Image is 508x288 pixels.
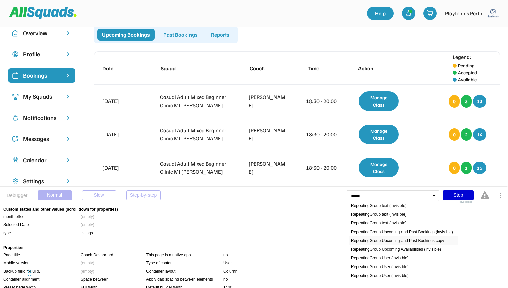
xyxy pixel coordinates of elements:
[473,128,486,141] div: 14
[3,246,340,250] div: Properties
[3,230,79,236] div: type
[3,207,118,211] div: Custom states and other values (scroll down for properties)
[358,64,405,72] div: Action
[65,72,71,79] img: chevron-right%20copy%203.svg
[23,92,60,101] div: My Squads
[102,97,141,105] div: [DATE]
[308,64,339,72] div: Time
[12,72,19,79] img: Icon%20%2819%29.svg
[102,64,141,72] div: Date
[473,162,486,174] div: 15
[81,277,109,282] div: Space between
[461,128,472,141] div: 2
[427,10,433,17] img: shopping-cart-01%20%281%29.svg
[349,245,458,254] div: RepeatingGroup Upcoming Availabilities (invisible)
[12,51,19,58] img: user-circle.svg
[65,178,71,184] img: chevron-right.svg
[3,214,79,219] div: month offset
[461,162,472,174] div: 1
[449,128,460,141] div: 0
[65,115,71,121] img: chevron-right.svg
[349,271,458,280] div: RepeatingGroup User (invisible)
[206,29,234,41] div: Reports
[461,95,472,108] div: 3
[453,53,471,61] div: Legend:
[146,260,223,265] div: Type of content
[349,262,458,271] div: RepeatingGroup User (invisible)
[81,230,93,236] div: listings
[249,126,288,142] div: [PERSON_NAME]
[3,269,81,273] div: Backup field for URL
[445,9,482,17] div: Playtennis Perth
[349,201,458,210] div: RepeatingGroup text (invisible)
[458,76,477,83] div: Available
[65,30,71,36] img: chevron-right.svg
[306,164,337,172] div: 18:30 - 20:00
[9,7,77,19] img: Squad%20Logo.svg
[160,126,230,142] div: Casual Adult Mixed Beginner Clinic Mt [PERSON_NAME]
[349,210,458,219] div: RepeatingGroup text (invisible)
[65,51,71,57] img: chevron-right.svg
[3,277,81,281] div: Container alignment
[449,95,460,108] div: 0
[223,252,228,258] div: no
[349,219,458,228] div: RepeatingGroup text (invisible)
[367,7,394,20] a: Help
[97,29,155,41] div: Upcoming Bookings
[81,260,94,266] div: (empty)
[161,64,230,72] div: Squad
[146,277,223,281] div: Apply gap spacing between elements
[249,160,288,176] div: [PERSON_NAME]
[349,236,458,245] div: RepeatingGroup Upcoming and Past Bookings copy
[12,157,19,164] img: Icon%20copy%207.svg
[306,130,337,138] div: 18:30 - 20:00
[12,115,19,121] img: Icon%20copy%204.svg
[306,97,337,105] div: 18:30 - 20:00
[65,157,71,163] img: chevron-right.svg
[81,269,94,274] div: (empty)
[146,252,223,257] div: This page is a native app
[223,269,237,274] div: Column
[23,50,60,59] div: Profile
[23,134,60,143] div: Messages
[12,178,19,185] img: Icon%20copy%2016.svg
[160,93,230,109] div: Casual Adult Mixed Beginner Clinic Mt [PERSON_NAME]
[223,277,228,282] div: no
[23,71,60,80] div: Bookings
[65,136,71,142] img: chevron-right.svg
[458,62,475,69] div: Pending
[443,190,474,200] div: Stop
[23,29,60,38] div: Overview
[102,164,141,172] div: [DATE]
[160,160,230,176] div: Casual Adult Mixed Beginner Clinic Mt [PERSON_NAME]
[12,136,19,142] img: Icon%20copy%205.svg
[3,222,79,228] div: Selected Date
[3,252,81,257] div: Page title
[458,69,477,76] div: Accepted
[486,7,500,20] img: playtennis%20blue%20logo%201.png
[65,93,71,100] img: chevron-right.svg
[473,95,486,108] div: 13
[3,260,81,265] div: Mobile version
[359,91,399,111] div: Manage Class
[349,228,458,236] div: RepeatingGroup Upcoming and Past Bookings (invisible)
[349,254,458,262] div: RepeatingGroup User (invisible)
[81,252,113,258] div: Coach Dashboard
[359,125,399,144] div: Manage Class
[159,29,202,41] div: Past Bookings
[223,260,232,266] div: User
[81,222,94,228] div: (empty)
[81,214,94,219] div: (empty)
[405,10,412,17] img: bell-03%20%281%29.svg
[12,93,19,100] img: Icon%20copy%203.svg
[249,93,288,109] div: [PERSON_NAME]
[146,269,223,273] div: Container layout
[23,177,60,186] div: Settings
[449,162,460,174] div: 0
[23,156,60,165] div: Calendar
[23,113,60,122] div: Notifications
[250,64,289,72] div: Coach
[102,130,141,138] div: [DATE]
[12,30,19,37] img: Icon%20copy%2010.svg
[359,158,399,177] div: Manage Class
